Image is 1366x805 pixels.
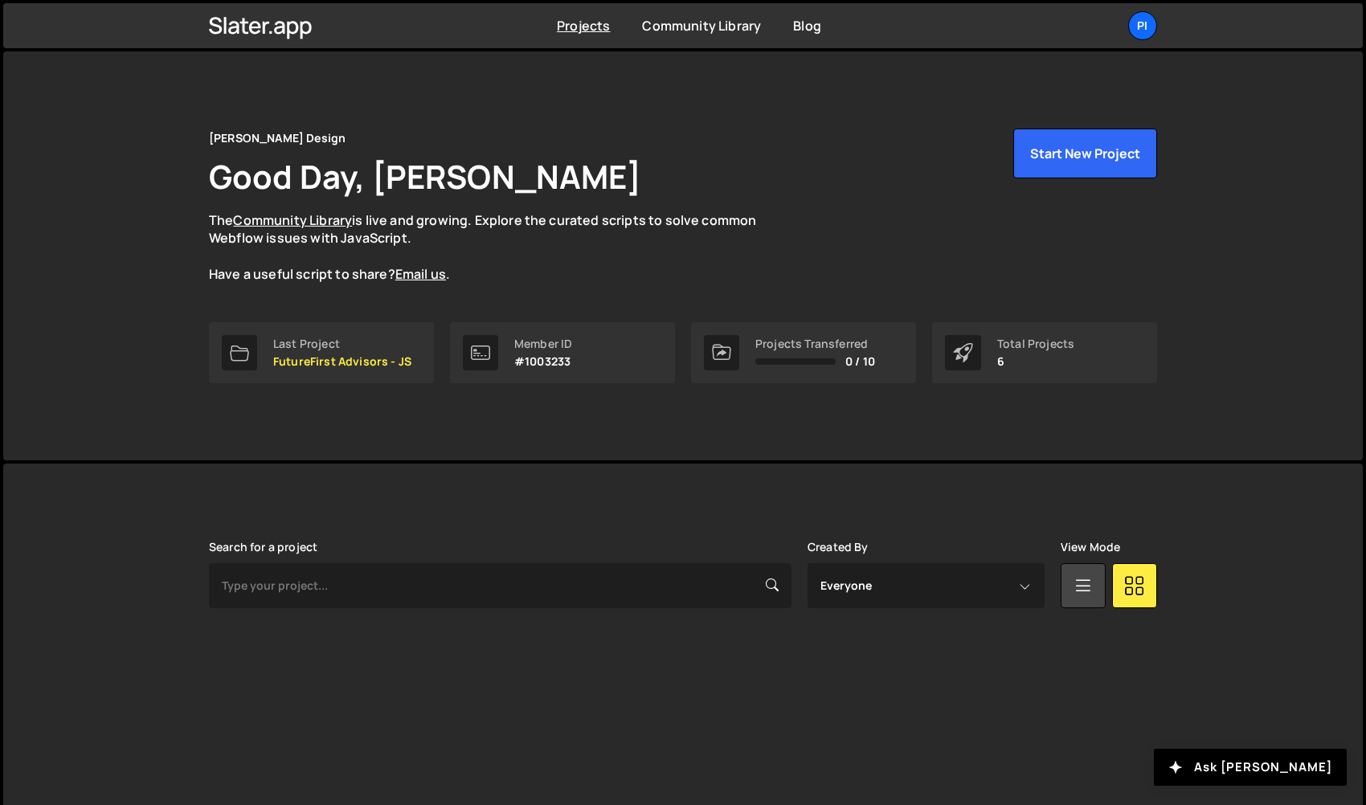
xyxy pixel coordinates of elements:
[273,337,411,350] div: Last Project
[557,17,610,35] a: Projects
[793,17,821,35] a: Blog
[209,322,434,383] a: Last Project FutureFirst Advisors - JS
[1061,541,1120,554] label: View Mode
[642,17,761,35] a: Community Library
[808,541,869,554] label: Created By
[395,265,446,283] a: Email us
[755,337,875,350] div: Projects Transferred
[514,337,572,350] div: Member ID
[233,211,352,229] a: Community Library
[514,355,572,368] p: #1003233
[209,211,787,284] p: The is live and growing. Explore the curated scripts to solve common Webflow issues with JavaScri...
[273,355,411,368] p: FutureFirst Advisors - JS
[997,355,1074,368] p: 6
[845,355,875,368] span: 0 / 10
[1013,129,1157,178] button: Start New Project
[209,541,317,554] label: Search for a project
[1154,749,1347,786] button: Ask [PERSON_NAME]
[997,337,1074,350] div: Total Projects
[209,154,641,198] h1: Good Day, [PERSON_NAME]
[1128,11,1157,40] a: Pi
[209,129,346,148] div: [PERSON_NAME] Design
[209,563,791,608] input: Type your project...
